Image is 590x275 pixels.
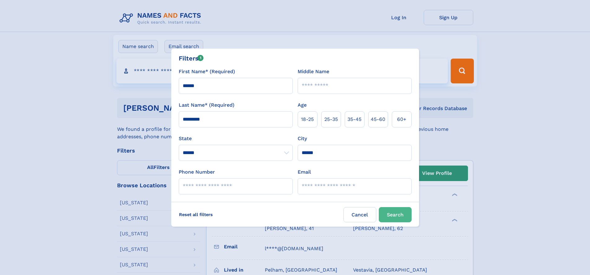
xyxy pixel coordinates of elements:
[175,207,217,222] label: Reset all filters
[179,135,293,142] label: State
[298,101,307,109] label: Age
[343,207,376,222] label: Cancel
[371,116,385,123] span: 45‑60
[301,116,314,123] span: 18‑25
[179,54,204,63] div: Filters
[324,116,338,123] span: 25‑35
[347,116,361,123] span: 35‑45
[298,68,329,75] label: Middle Name
[179,68,235,75] label: First Name* (Required)
[179,101,234,109] label: Last Name* (Required)
[179,168,215,176] label: Phone Number
[379,207,412,222] button: Search
[397,116,406,123] span: 60+
[298,168,311,176] label: Email
[298,135,307,142] label: City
